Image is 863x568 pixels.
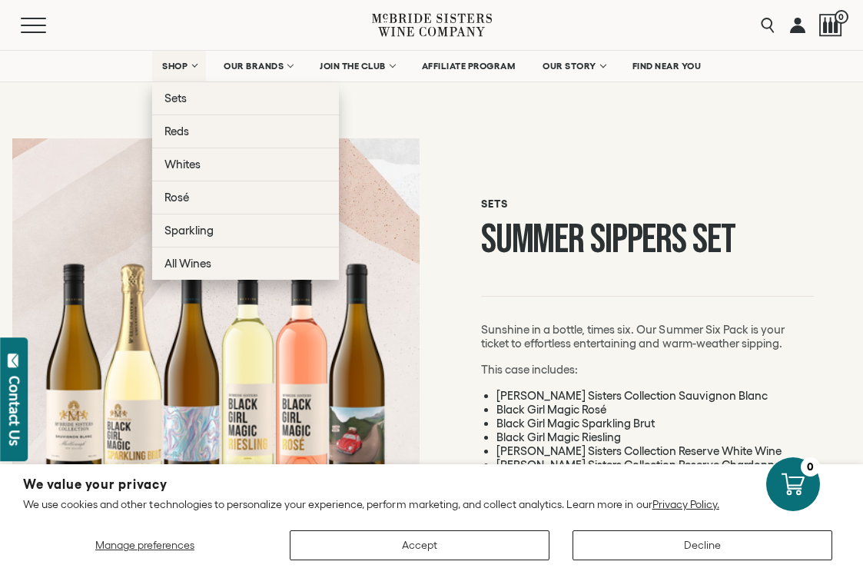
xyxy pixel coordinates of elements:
[95,539,194,551] span: Manage preferences
[412,51,526,81] a: AFFILIATE PROGRAM
[496,458,814,472] li: [PERSON_NAME] Sisters Collection Reserve Chardonnay
[162,61,188,71] span: SHOP
[481,198,814,211] h6: Sets
[152,148,339,181] a: Whites
[21,18,76,33] button: Mobile Menu Trigger
[23,478,840,491] h2: We value your privacy
[152,81,339,115] a: Sets
[320,61,386,71] span: JOIN THE CLUB
[622,51,712,81] a: FIND NEAR YOU
[152,115,339,148] a: Reds
[164,191,189,204] span: Rosé
[481,220,814,259] h1: Summer Sippers Set
[164,257,211,270] span: All Wines
[573,530,832,560] button: Decline
[652,498,719,510] a: Privacy Policy.
[496,403,814,417] li: Black Girl Magic Rosé
[214,51,302,81] a: OUR BRANDS
[632,61,702,71] span: FIND NEAR YOU
[533,51,615,81] a: OUR STORY
[164,91,187,105] span: Sets
[310,51,404,81] a: JOIN THE CLUB
[496,389,814,403] li: [PERSON_NAME] Sisters Collection Sauvignon Blanc
[496,444,814,458] li: [PERSON_NAME] Sisters Collection Reserve White Wine
[422,61,516,71] span: AFFILIATE PROGRAM
[23,497,840,511] p: We use cookies and other technologies to personalize your experience, perform marketing, and coll...
[481,363,814,377] p: This case includes:
[496,417,814,430] li: Black Girl Magic Sparkling Brut
[164,158,201,171] span: Whites
[496,430,814,444] li: Black Girl Magic Riesling
[224,61,284,71] span: OUR BRANDS
[152,214,339,247] a: Sparkling
[543,61,596,71] span: OUR STORY
[835,10,848,24] span: 0
[152,181,339,214] a: Rosé
[801,457,820,477] div: 0
[481,323,814,350] p: Sunshine in a bottle, times six. Our Summer Six Pack is your ticket to effortless entertaining an...
[7,376,22,446] div: Contact Us
[164,224,214,237] span: Sparkling
[152,51,206,81] a: SHOP
[290,530,549,560] button: Accept
[164,125,189,138] span: Reds
[23,530,267,560] button: Manage preferences
[152,247,339,280] a: All Wines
